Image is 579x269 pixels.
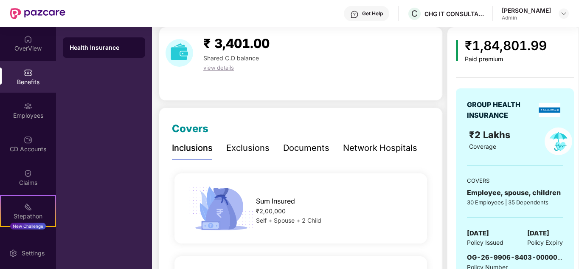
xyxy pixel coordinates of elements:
span: Covers [172,122,208,135]
img: svg+xml;base64,PHN2ZyBpZD0iSG9tZSIgeG1sbnM9Imh0dHA6Ly93d3cudzMub3JnLzIwMDAvc3ZnIiB3aWR0aD0iMjAiIG... [24,35,32,43]
div: Inclusions [172,142,213,155]
span: ₹2 Lakhs [469,129,513,140]
span: Self + Spouse + 2 Child [256,217,321,224]
div: Settings [19,249,47,258]
span: Shared C.D balance [203,54,259,62]
div: Employee, spouse, children [467,187,563,198]
img: icon [456,40,458,61]
img: svg+xml;base64,PHN2ZyBpZD0iQ2xhaW0iIHhtbG5zPSJodHRwOi8vd3d3LnczLm9yZy8yMDAwL3N2ZyIgd2lkdGg9IjIwIi... [24,169,32,178]
span: Policy Issued [467,238,503,247]
div: ₹1,84,801.99 [465,36,547,56]
div: New Challenge [10,223,46,229]
img: insurerLogo [539,103,560,117]
img: svg+xml;base64,PHN2ZyBpZD0iRW5kb3JzZW1lbnRzIiB4bWxucz0iaHR0cDovL3d3dy53My5vcmcvMjAwMC9zdmciIHdpZH... [24,236,32,245]
img: New Pazcare Logo [10,8,65,19]
img: svg+xml;base64,PHN2ZyB4bWxucz0iaHR0cDovL3d3dy53My5vcmcvMjAwMC9zdmciIHdpZHRoPSIyMSIgaGVpZ2h0PSIyMC... [24,203,32,211]
span: [DATE] [467,228,489,238]
span: [DATE] [527,228,549,238]
span: ₹ 3,401.00 [203,36,270,51]
div: [PERSON_NAME] [502,6,551,14]
img: svg+xml;base64,PHN2ZyBpZD0iRHJvcGRvd24tMzJ4MzIiIHhtbG5zPSJodHRwOi8vd3d3LnczLm9yZy8yMDAwL3N2ZyIgd2... [560,10,567,17]
div: 30 Employees | 35 Dependents [467,198,563,207]
img: svg+xml;base64,PHN2ZyBpZD0iQ0RfQWNjb3VudHMiIGRhdGEtbmFtZT0iQ0QgQWNjb3VudHMiIHhtbG5zPSJodHRwOi8vd3... [24,136,32,144]
img: policyIcon [545,127,572,155]
span: Coverage [469,143,496,150]
img: download [166,39,193,67]
span: C [411,8,418,19]
img: icon [186,184,256,233]
div: Health Insurance [70,43,138,52]
div: Get Help [362,10,383,17]
div: Paid premium [465,56,547,63]
span: OG-26-9906-8403-00000112 [467,253,570,261]
div: Exclusions [226,142,270,155]
div: CHG IT CONSULTANCY PRIVATE LIMITED [424,10,484,18]
div: ₹2,00,000 [256,207,416,216]
div: Stepathon [1,212,55,221]
span: view details [203,64,234,71]
div: Documents [283,142,329,155]
span: Sum Insured [256,196,295,207]
img: svg+xml;base64,PHN2ZyBpZD0iU2V0dGluZy0yMHgyMCIgeG1sbnM9Imh0dHA6Ly93d3cudzMub3JnLzIwMDAvc3ZnIiB3aW... [9,249,17,258]
div: Admin [502,14,551,21]
div: GROUP HEALTH INSURANCE [467,99,536,121]
div: COVERS [467,176,563,185]
span: Policy Expiry [527,238,563,247]
img: svg+xml;base64,PHN2ZyBpZD0iQmVuZWZpdHMiIHhtbG5zPSJodHRwOi8vd3d3LnczLm9yZy8yMDAwL3N2ZyIgd2lkdGg9Ij... [24,68,32,77]
div: Network Hospitals [343,142,417,155]
img: svg+xml;base64,PHN2ZyBpZD0iSGVscC0zMngzMiIgeG1sbnM9Imh0dHA6Ly93d3cudzMub3JnLzIwMDAvc3ZnIiB3aWR0aD... [350,10,359,19]
img: svg+xml;base64,PHN2ZyBpZD0iRW1wbG95ZWVzIiB4bWxucz0iaHR0cDovL3d3dy53My5vcmcvMjAwMC9zdmciIHdpZHRoPS... [24,102,32,110]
